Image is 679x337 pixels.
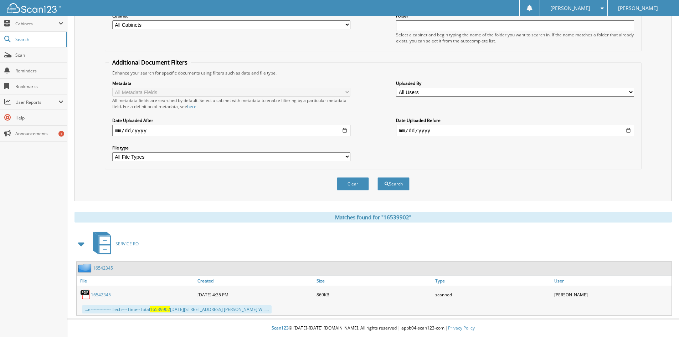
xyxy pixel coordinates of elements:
label: File type [112,145,350,151]
div: All metadata fields are searched by default. Select a cabinet with metadata to enable filtering b... [112,97,350,109]
label: Uploaded By [396,80,634,86]
img: folder2.png [78,264,93,272]
a: File [77,276,196,286]
div: © [DATE]-[DATE] [DOMAIN_NAME]. All rights reserved | appb04-scan123-com | [67,320,679,337]
img: PDF.png [80,289,91,300]
legend: Additional Document Filters [109,58,191,66]
a: Size [315,276,434,286]
span: [PERSON_NAME] [550,6,590,10]
img: scan123-logo-white.svg [7,3,61,13]
span: 16539902 [150,306,170,312]
div: Select a cabinet and begin typing the name of the folder you want to search in. If the name match... [396,32,634,44]
label: Metadata [112,80,350,86]
label: Date Uploaded Before [396,117,634,123]
span: Reminders [15,68,63,74]
a: here [187,103,196,109]
a: User [552,276,672,286]
button: Clear [337,177,369,190]
span: Bookmarks [15,83,63,90]
a: Type [433,276,552,286]
span: Cabinets [15,21,58,27]
div: scanned [433,287,552,302]
input: start [112,125,350,136]
div: 1 [58,131,64,137]
a: Privacy Policy [448,325,475,331]
span: Help [15,115,63,121]
button: Search [377,177,410,190]
a: SERVICE RO [89,230,139,258]
a: 16542345 [93,265,113,271]
span: Scan123 [272,325,289,331]
div: 869KB [315,287,434,302]
a: Created [196,276,315,286]
a: 16542345 [91,292,111,298]
span: Scan [15,52,63,58]
div: [DATE] 4:35 PM [196,287,315,302]
label: Date Uploaded After [112,117,350,123]
span: Announcements [15,131,63,137]
div: Enhance your search for specific documents using filters such as date and file type. [109,70,638,76]
span: SERVICE RO [115,241,139,247]
span: Search [15,36,62,42]
input: end [396,125,634,136]
div: ...er------------- Tech----Time--Total [DATE][STREET_ADDRESS] [PERSON_NAME] W ..... [82,305,272,313]
div: Matches found for "16539902" [74,212,672,223]
div: [PERSON_NAME] [552,287,672,302]
span: User Reports [15,99,58,105]
span: [PERSON_NAME] [618,6,658,10]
